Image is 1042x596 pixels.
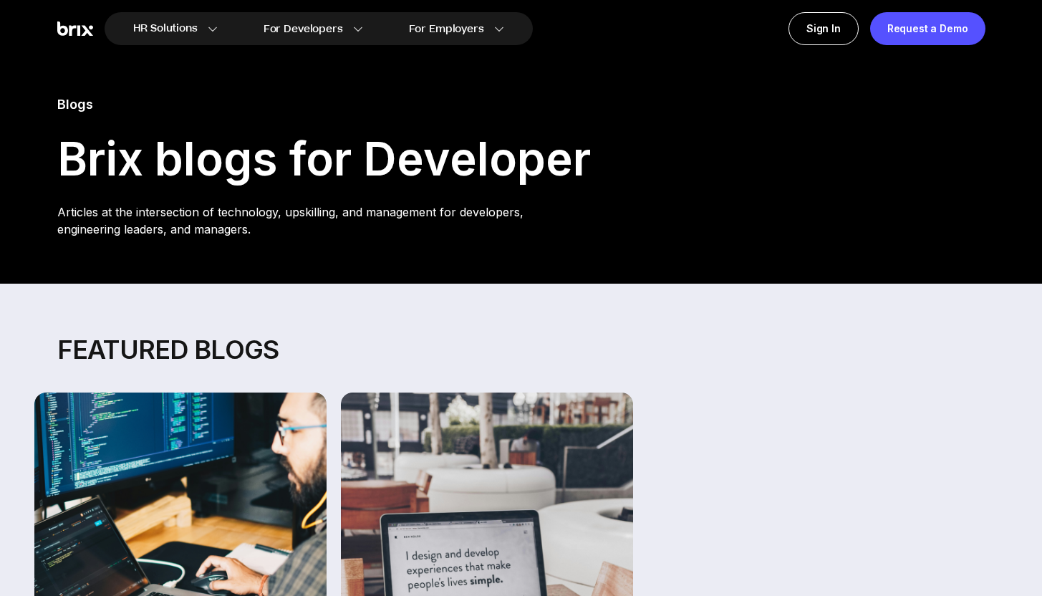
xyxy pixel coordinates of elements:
[57,95,591,115] p: Blogs
[788,12,859,45] a: Sign In
[57,138,591,181] p: Brix blogs for Developer
[34,335,1008,364] p: FEATURED BLOGS
[57,21,93,37] img: Brix Logo
[870,12,985,45] a: Request a Demo
[264,21,343,37] span: For Developers
[409,21,484,37] span: For Employers
[57,203,591,238] p: Articles at the intersection of technology, upskilling, and management for developers, engineerin...
[133,17,198,40] span: HR Solutions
